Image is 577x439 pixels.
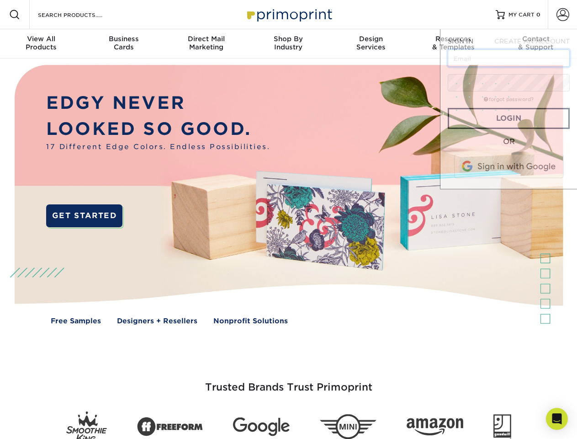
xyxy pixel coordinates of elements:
[46,204,122,227] a: GET STARTED
[2,411,78,436] iframe: Google Customer Reviews
[330,35,412,43] span: Design
[165,35,247,51] div: Marketing
[247,29,329,59] a: Shop ByIndustry
[165,35,247,43] span: Direct Mail
[21,359,556,404] h3: Trusted Brands Trust Primoprint
[448,37,473,45] span: SIGN IN
[448,136,570,147] div: OR
[330,29,412,59] a: DesignServices
[82,35,164,51] div: Cards
[494,37,570,45] span: CREATE AN ACCOUNT
[536,11,540,18] span: 0
[46,142,270,152] span: 17 Different Edge Colors. Endless Possibilities.
[82,35,164,43] span: Business
[51,316,101,327] a: Free Samples
[46,116,270,142] p: LOOKED SO GOOD.
[213,316,288,327] a: Nonprofit Solutions
[546,408,568,430] div: Open Intercom Messenger
[46,90,270,116] p: EDGY NEVER
[165,29,247,59] a: Direct MailMarketing
[247,35,329,43] span: Shop By
[407,418,463,436] img: Amazon
[412,35,494,51] div: & Templates
[412,35,494,43] span: Resources
[247,35,329,51] div: Industry
[448,49,570,67] input: Email
[412,29,494,59] a: Resources& Templates
[448,108,570,129] a: Login
[243,5,334,24] img: Primoprint
[82,29,164,59] a: BusinessCards
[330,35,412,51] div: Services
[508,11,535,19] span: MY CART
[484,96,534,102] a: forgot password?
[233,418,290,436] img: Google
[117,316,197,327] a: Designers + Resellers
[37,9,126,20] input: SEARCH PRODUCTS.....
[493,414,511,439] img: Goodwill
